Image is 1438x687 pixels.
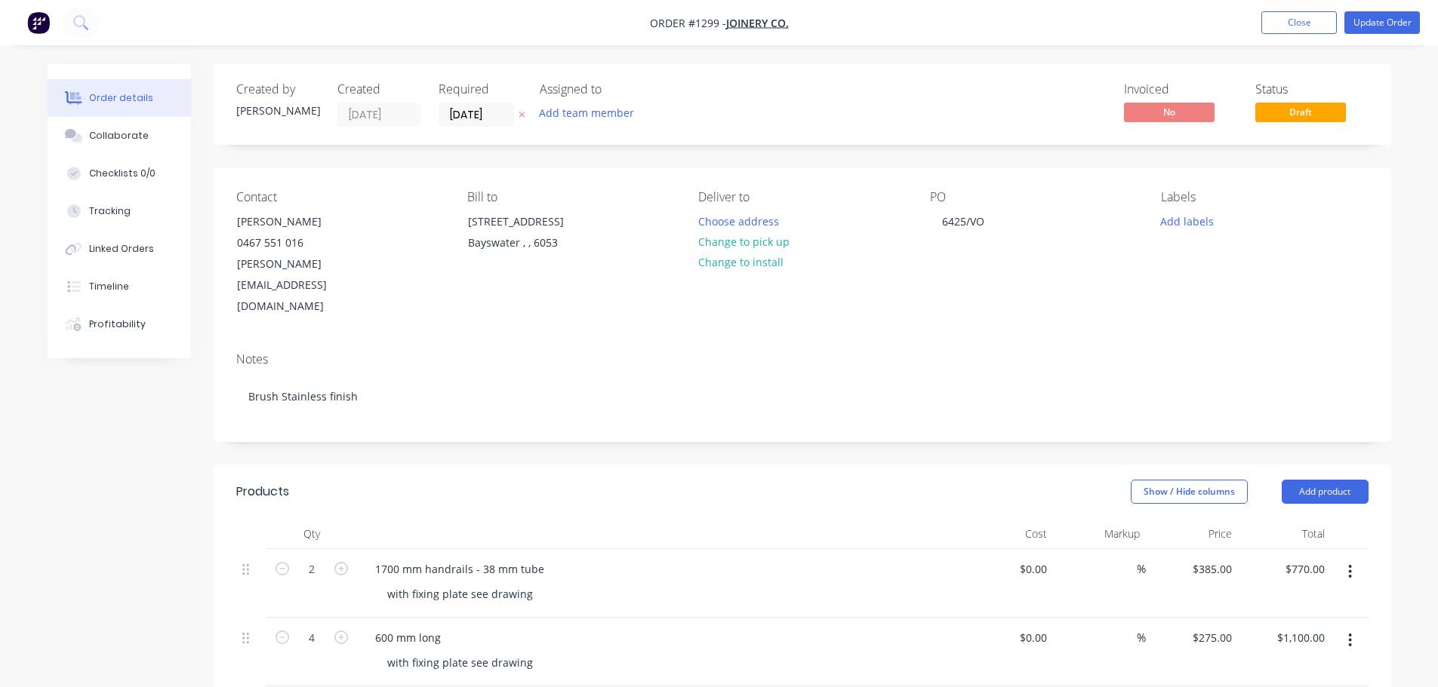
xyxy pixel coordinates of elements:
[375,583,545,605] div: with fixing plate see drawing
[266,519,357,549] div: Qty
[89,129,149,143] div: Collaborate
[89,167,156,180] div: Checklists 0/0
[1238,519,1331,549] div: Total
[27,11,50,34] img: Factory
[48,155,191,192] button: Checklists 0/0
[726,16,789,30] a: Joinery Co.
[1137,560,1146,578] span: %
[531,103,642,123] button: Add team member
[540,103,642,123] button: Add team member
[650,16,726,30] span: Order #1299 -
[48,192,191,230] button: Tracking
[89,242,154,256] div: Linked Orders
[930,210,996,232] div: 6425/VO
[1282,480,1369,504] button: Add product
[690,232,797,252] button: Change to pick up
[1255,82,1369,97] div: Status
[48,117,191,155] button: Collaborate
[930,190,1137,204] div: PO
[961,519,1054,549] div: Cost
[89,204,131,218] div: Tracking
[89,317,146,331] div: Profitability
[540,82,691,97] div: Assigned to
[48,230,191,268] button: Linked Orders
[690,252,791,272] button: Change to install
[375,652,545,673] div: with fixing plate see drawing
[468,232,593,253] div: Bayswater , , 6053
[363,627,453,649] div: 600 mm long
[1344,11,1420,34] button: Update Order
[690,210,787,231] button: Choose address
[1124,82,1237,97] div: Invoiced
[337,82,420,97] div: Created
[1137,629,1146,646] span: %
[236,103,319,118] div: [PERSON_NAME]
[237,232,362,253] div: 0467 551 016
[1124,103,1215,121] span: No
[236,483,289,501] div: Products
[1131,480,1248,504] button: Show / Hide columns
[48,79,191,117] button: Order details
[1053,519,1146,549] div: Markup
[48,305,191,343] button: Profitability
[455,210,606,259] div: [STREET_ADDRESS]Bayswater , , 6053
[236,82,319,97] div: Created by
[237,253,362,317] div: [PERSON_NAME][EMAIL_ADDRESS][DOMAIN_NAME]
[1255,103,1346,121] span: Draft
[363,558,556,580] div: 1700 mm handrails - 38 mm tube
[439,82,522,97] div: Required
[1146,519,1239,549] div: Price
[468,211,593,232] div: [STREET_ADDRESS]
[48,268,191,305] button: Timeline
[224,210,375,317] div: [PERSON_NAME]0467 551 016[PERSON_NAME][EMAIL_ADDRESS][DOMAIN_NAME]
[1161,190,1368,204] div: Labels
[236,352,1369,367] div: Notes
[237,211,362,232] div: [PERSON_NAME]
[89,280,129,293] div: Timeline
[89,91,153,105] div: Order details
[236,190,443,204] div: Contact
[1153,210,1222,231] button: Add labels
[698,190,905,204] div: Deliver to
[236,373,1369,419] div: Brush Stainless finish
[467,190,674,204] div: Bill to
[1261,11,1337,34] button: Close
